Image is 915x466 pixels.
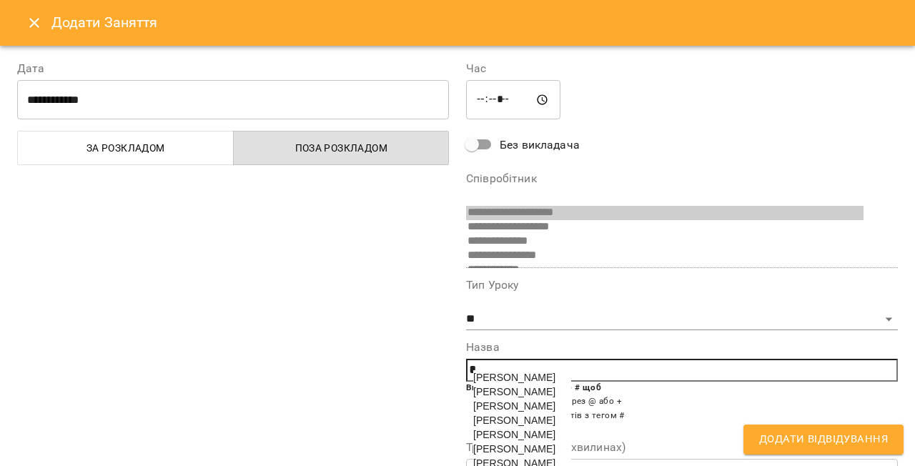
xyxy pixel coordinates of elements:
span: За розкладом [26,139,225,157]
span: Без викладача [500,137,580,154]
b: Використовуйте @ + або # щоб [466,382,601,392]
label: Час [466,63,898,74]
li: Додати клієнта через @ або + [495,395,898,409]
span: [PERSON_NAME] [473,443,555,455]
span: [PERSON_NAME] [473,386,555,397]
label: Дата [17,63,449,74]
span: [PERSON_NAME] [473,400,555,412]
button: За розкладом [17,131,234,165]
label: Тривалість уроку(в хвилинах) [466,442,898,453]
h6: Додати Заняття [51,11,898,34]
span: [PERSON_NAME] [473,429,555,440]
span: [PERSON_NAME] [473,415,555,426]
button: Close [17,6,51,40]
label: Назва [466,342,898,353]
label: Співробітник [466,173,898,184]
button: Поза розкладом [233,131,450,165]
label: Тип Уроку [466,279,898,291]
li: Додати всіх клієнтів з тегом # [495,409,898,423]
button: Додати Відвідування [743,425,904,455]
span: [PERSON_NAME] [473,372,555,383]
span: Поза розкладом [242,139,441,157]
span: Додати Відвідування [759,430,888,449]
